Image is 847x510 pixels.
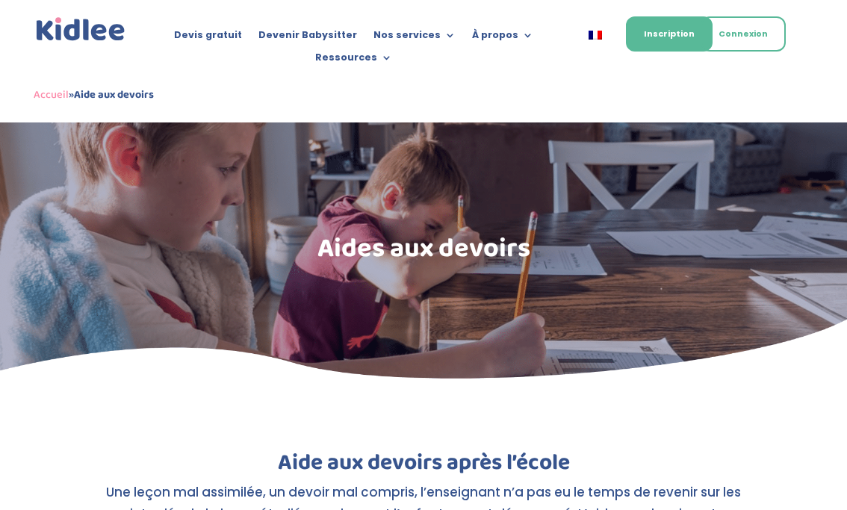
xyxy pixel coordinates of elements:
a: Devis gratuit [174,30,242,46]
a: Ressources [315,52,392,69]
img: Français [589,31,602,40]
a: Connexion [701,16,786,52]
a: Inscription [626,16,713,52]
a: Kidlee Logo [34,15,127,44]
a: Accueil [34,86,69,104]
a: Nos services [373,30,456,46]
h1: Aides aux devoirs [84,235,762,270]
strong: Aide aux devoirs [74,86,154,104]
a: À propos [472,30,533,46]
a: Devenir Babysitter [258,30,357,46]
h2: Aide aux devoirs après l’école [84,452,762,482]
span: » [34,86,154,104]
img: logo_kidlee_bleu [34,15,127,44]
